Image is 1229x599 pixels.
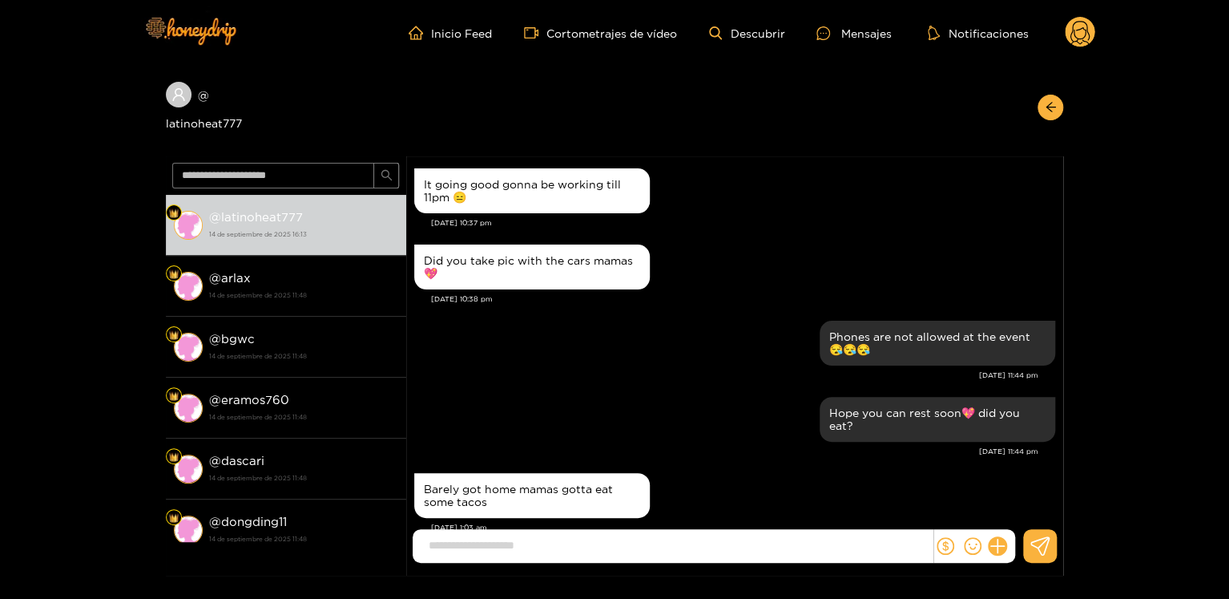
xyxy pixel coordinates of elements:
img: conversación [174,211,203,240]
div: [DATE] 11:44 pm [414,446,1038,457]
img: conversación [174,516,203,544]
font: latinoheat777 [166,117,242,129]
font: latinoheat777 [221,210,303,224]
span: sonrisa [964,537,981,555]
font: Cortometrajes de vídeo [546,27,677,39]
button: Notificaciones [923,25,1033,41]
div: Hope you can rest soon💖 did you eat? [829,407,1046,432]
span: flecha izquierda [1045,101,1057,115]
div: Sep. 13, 10:37 pm [414,168,650,213]
span: dólar [937,537,954,555]
font: 14 de septiembre de 2025 11:48 [209,414,307,420]
img: conversación [174,455,203,484]
font: 14 de septiembre de 2025 16:13 [209,231,307,237]
font: dongding11 [221,515,287,528]
font: Notificaciones [948,27,1028,39]
div: [DATE] 1:03 am [431,522,1055,533]
font: @ [209,515,221,528]
font: @ [209,210,221,224]
button: buscar [373,163,399,188]
font: 14 de septiembre de 2025 11:48 [209,353,307,359]
span: buscar [381,169,393,183]
div: [DATE] 11:44 pm [414,370,1038,381]
font: @dascari [209,454,264,467]
div: Sep. 13, 11:44 pm [820,397,1055,442]
a: Cortometrajes de vídeo [524,26,677,40]
img: conversación [174,272,203,301]
font: Descubrir [730,27,784,39]
a: Descubrir [709,26,784,40]
img: conversación [174,394,203,423]
span: cámara de vídeo [524,26,546,40]
div: It going good gonna be working till 11pm 😑 [424,178,640,204]
font: @ [198,89,209,101]
img: Nivel de ventilador [169,208,179,218]
img: conversación [174,333,203,362]
div: Did you take pic with the cars mamas💖 [424,254,640,280]
button: flecha izquierda [1038,95,1063,120]
img: Nivel de ventilador [169,452,179,462]
div: Phones are not allowed at the event 😪😪😪 [829,330,1046,356]
div: @latinoheat777 [166,82,406,132]
div: [DATE] 10:38 pm [431,293,1055,305]
font: Inicio Feed [431,27,492,39]
font: Mensajes [840,27,891,39]
div: Sep. 13, 11:44 pm [820,321,1055,366]
img: Nivel de ventilador [169,513,179,523]
span: usuario [171,87,186,102]
font: @bgwc [209,332,255,346]
div: Barely got home mamas gotta eat some tacos [424,483,640,508]
font: @ [209,393,221,407]
font: 14 de septiembre de 2025 11:48 [209,475,307,481]
div: [DATE] 10:37 pm [431,217,1055,229]
img: Nivel de ventilador [169,269,179,279]
font: eramos760 [221,393,289,407]
button: dólar [933,534,957,558]
font: 14 de septiembre de 2025 11:48 [209,536,307,542]
img: Nivel de ventilador [169,330,179,340]
div: Sep. 14, 1:03 am [414,473,650,518]
a: Inicio Feed [409,26,492,40]
font: 14 de septiembre de 2025 11:48 [209,292,307,298]
span: hogar [409,26,431,40]
div: Sep. 13, 10:38 pm [414,245,650,289]
font: @arlax [209,271,251,285]
img: Nivel de ventilador [169,391,179,401]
